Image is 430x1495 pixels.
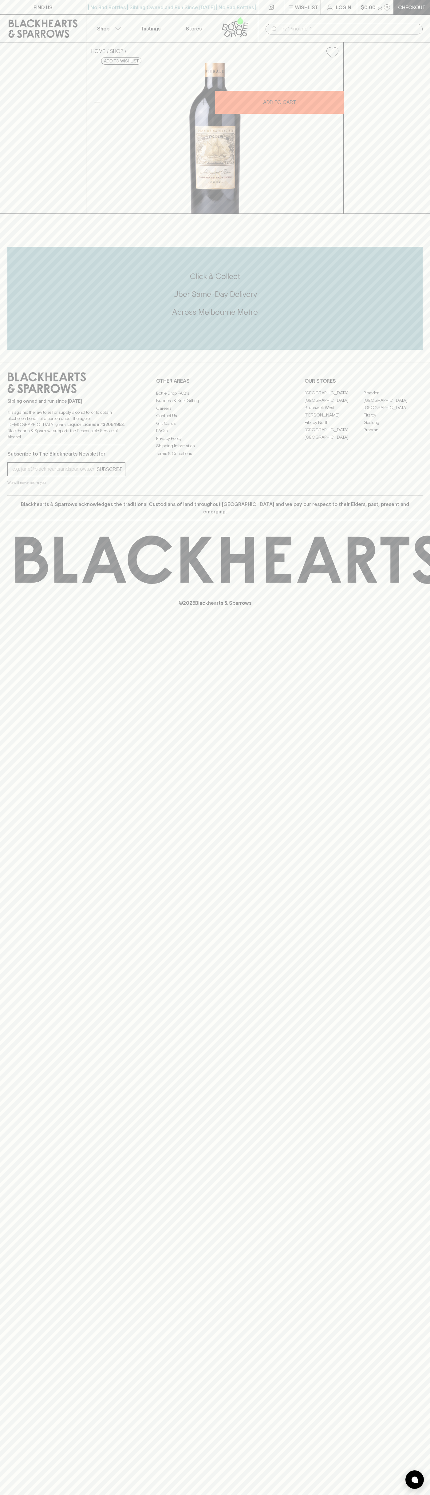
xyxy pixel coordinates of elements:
a: [GEOGRAPHIC_DATA] [305,397,364,404]
input: e.g. jane@blackheartsandsparrows.com.au [12,464,94,474]
p: Checkout [398,4,426,11]
a: [GEOGRAPHIC_DATA] [305,426,364,434]
p: Tastings [141,25,160,32]
a: Contact Us [156,412,274,420]
h5: Across Melbourne Metro [7,307,423,317]
p: We will never spam you [7,480,125,486]
p: 0 [386,6,388,9]
p: OUR STORES [305,377,423,385]
p: ADD TO CART [263,98,296,106]
p: $0.00 [361,4,376,11]
p: Stores [186,25,202,32]
a: HOME [91,48,105,54]
p: Subscribe to The Blackhearts Newsletter [7,450,125,457]
a: Terms & Conditions [156,450,274,457]
a: [GEOGRAPHIC_DATA] [364,404,423,412]
button: SUBSCRIBE [94,463,125,476]
a: Shipping Information [156,442,274,450]
a: [GEOGRAPHIC_DATA] [305,434,364,441]
button: ADD TO CART [215,91,344,114]
h5: Uber Same-Day Delivery [7,289,423,299]
a: [GEOGRAPHIC_DATA] [364,397,423,404]
a: FAQ's [156,427,274,435]
p: Blackhearts & Sparrows acknowledges the traditional Custodians of land throughout [GEOGRAPHIC_DAT... [12,500,418,515]
p: Shop [97,25,109,32]
a: Fitzroy [364,412,423,419]
p: FIND US [34,4,53,11]
img: bubble-icon [412,1477,418,1483]
a: [PERSON_NAME] [305,412,364,419]
button: Add to wishlist [324,45,341,61]
input: Try "Pinot noir" [280,24,418,34]
a: Business & Bulk Gifting [156,397,274,405]
a: Bottle Drop FAQ's [156,389,274,397]
button: Shop [86,15,129,42]
a: Privacy Policy [156,435,274,442]
p: Login [336,4,351,11]
h5: Click & Collect [7,271,423,281]
a: Careers [156,405,274,412]
a: Geelong [364,419,423,426]
a: Braddon [364,389,423,397]
p: Wishlist [295,4,318,11]
a: [GEOGRAPHIC_DATA] [305,389,364,397]
p: It is against the law to sell or supply alcohol to, or to obtain alcohol on behalf of a person un... [7,409,125,440]
p: SUBSCRIBE [97,465,123,473]
div: Call to action block [7,247,423,350]
a: Tastings [129,15,172,42]
a: Prahran [364,426,423,434]
p: OTHER AREAS [156,377,274,385]
button: Add to wishlist [101,57,141,65]
img: 38986.png [86,63,343,213]
a: Stores [172,15,215,42]
a: Brunswick West [305,404,364,412]
p: Sibling owned and run since [DATE] [7,398,125,404]
strong: Liquor License #32064953 [67,422,124,427]
a: Fitzroy North [305,419,364,426]
a: SHOP [110,48,123,54]
a: Gift Cards [156,420,274,427]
